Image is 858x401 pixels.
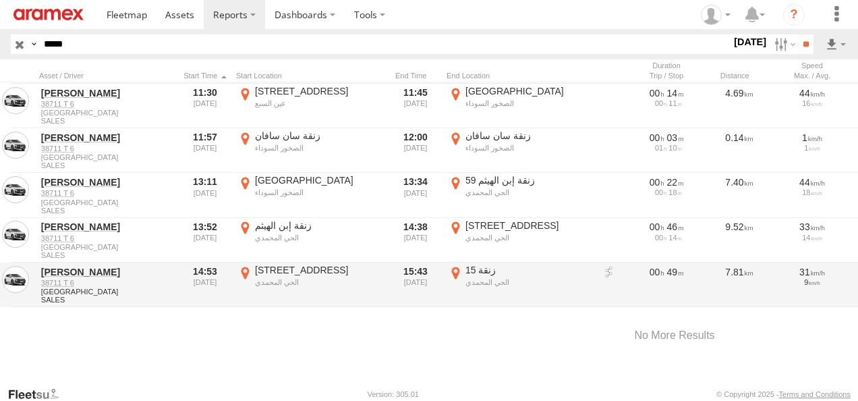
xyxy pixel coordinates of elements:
div: 11:30 [DATE] [179,85,231,127]
a: 38711 T 6 [41,144,172,153]
div: الصخور السوداء [255,188,382,197]
div: 15:43 [DATE] [390,264,441,306]
label: Export results as... [824,34,847,54]
div: Click to Sort [179,71,231,80]
div: 14:53 [DATE] [179,264,231,306]
div: [892s] 13/08/2025 11:30 - 13/08/2025 11:45 [635,87,698,99]
span: 00 [650,88,664,99]
div: 0.14 [706,130,773,171]
div: 7.81 [706,264,773,306]
span: Filter Results to this Group [41,161,172,169]
span: Filter Results to this Group [41,296,172,304]
a: [PERSON_NAME] [41,221,172,233]
a: [PERSON_NAME] [41,266,172,278]
span: [GEOGRAPHIC_DATA] [41,198,172,207]
span: Filter Results to this Group [41,117,172,125]
div: الصخور السوداء [465,143,593,153]
a: Visit our Website [7,387,69,401]
div: 13:52 [DATE] [179,219,231,261]
div: الحي المحمدي [255,233,382,242]
a: [PERSON_NAME] [41,176,172,188]
label: Click to View Event Location [447,130,595,171]
a: 38711 T 6 [41,99,172,109]
label: Search Filter Options [769,34,798,54]
div: Emad Mabrouk [696,5,735,25]
div: الحي المحمدي [255,277,382,287]
div: Click to Sort [390,71,441,80]
a: View on breadcrumb report [602,266,616,279]
span: 14 [667,88,684,99]
div: 14:38 [DATE] [390,219,441,261]
span: [GEOGRAPHIC_DATA] [41,243,172,251]
div: 11:57 [DATE] [179,130,231,171]
a: [PERSON_NAME] [41,132,172,144]
span: 22 [667,177,684,188]
a: Terms and Conditions [779,390,851,398]
div: 12:00 [DATE] [390,130,441,171]
div: الحي المحمدي [465,277,593,287]
span: 01 [655,144,666,152]
div: [2960s] 13/08/2025 14:53 - 13/08/2025 15:43 [635,266,698,278]
div: الصخور السوداء [465,99,593,108]
div: زنقة 15 [465,264,593,276]
span: 00 [650,177,664,188]
div: Click to Sort [706,71,773,80]
label: Click to View Event Location [447,264,595,306]
div: [GEOGRAPHIC_DATA] [255,174,382,186]
div: زنقة سان سافان [255,130,382,142]
div: الحي المحمدي [465,188,593,197]
div: 1 [780,144,844,152]
div: 7.40 [706,174,773,216]
div: 9 [780,278,844,286]
div: عين السبع [255,99,382,108]
div: زنقة إبن الهيثم [255,219,382,232]
label: Click to View Event Location [236,174,384,216]
label: Click to View Event Location [236,264,384,306]
div: الصخور السوداء [255,143,382,153]
label: Click to View Event Location [447,174,595,216]
img: aramex-logo.svg [13,9,84,20]
label: Click to View Event Location [236,130,384,171]
a: View Asset in Asset Management [2,221,29,248]
span: 49 [667,267,684,277]
div: 4.69 [706,85,773,127]
span: 18 [668,188,681,196]
div: [200s] 13/08/2025 11:57 - 13/08/2025 12:00 [635,132,698,144]
div: 13:34 [DATE] [390,174,441,216]
div: Click to Sort [39,71,174,80]
label: Search Query [28,34,39,54]
span: 00 [655,188,666,196]
span: 11 [668,99,681,107]
div: [STREET_ADDRESS] [255,85,382,97]
span: [GEOGRAPHIC_DATA] [41,288,172,296]
span: 10 [668,144,681,152]
div: 14 [780,234,844,242]
span: 00 [655,99,666,107]
label: Click to View Event Location [236,219,384,261]
span: Filter Results to this Group [41,251,172,259]
span: 03 [667,132,684,143]
div: [2791s] 13/08/2025 13:52 - 13/08/2025 14:38 [635,221,698,233]
a: View Asset in Asset Management [2,132,29,159]
div: 1 [780,132,844,144]
a: View Asset in Asset Management [2,266,29,293]
label: [DATE] [731,34,769,49]
div: 9.52 [706,219,773,261]
span: 14 [668,234,681,242]
span: 00 [650,221,664,232]
div: زنقة سان سافان [465,130,593,142]
label: Click to View Event Location [236,85,384,127]
div: [1369s] 13/08/2025 13:11 - 13/08/2025 13:34 [635,176,698,188]
a: [PERSON_NAME] [41,87,172,99]
label: Click to View Event Location [447,219,595,261]
span: [GEOGRAPHIC_DATA] [41,153,172,161]
span: [GEOGRAPHIC_DATA] [41,109,172,117]
span: 00 [650,267,664,277]
span: 46 [667,221,684,232]
a: 38711 T 6 [41,234,172,243]
label: Click to View Event Location [447,85,595,127]
div: © Copyright 2025 - [716,390,851,398]
a: View Asset in Asset Management [2,87,29,114]
div: 13:11 [DATE] [179,174,231,216]
span: 00 [650,132,664,143]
